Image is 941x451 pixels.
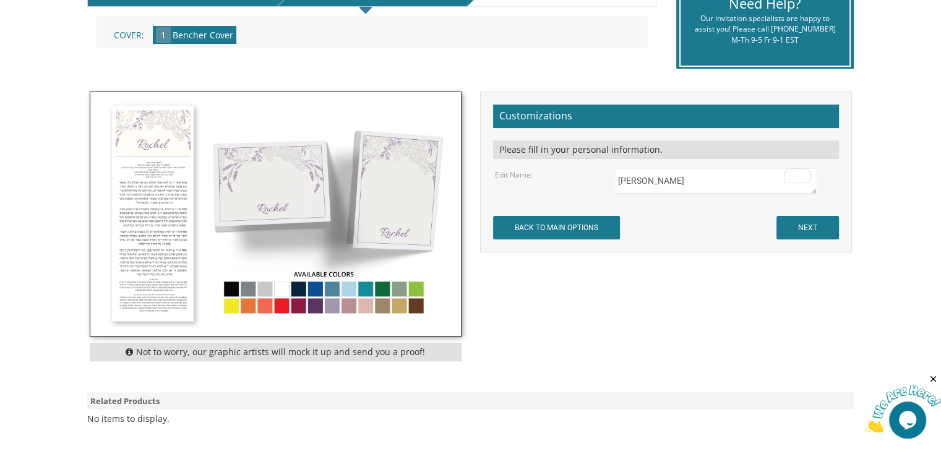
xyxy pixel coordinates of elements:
div: Please fill in your personal information. [493,140,839,159]
span: Bencher Cover [173,29,233,41]
span: 1 [156,27,171,43]
input: NEXT [776,216,839,239]
h2: Customizations [493,105,839,128]
img: dc_style25.jpg [90,92,461,336]
textarea: To enrich screen reader interactions, please activate Accessibility in Grammarly extension settings [615,168,816,194]
input: BACK TO MAIN OPTIONS [493,216,620,239]
label: Edit Name: [495,170,533,180]
div: Not to worry, our graphic artists will mock it up and send you a proof! [90,343,462,361]
span: Cover: [114,29,144,41]
div: Our invitation specialists are happy to assist you! Please call [PHONE_NUMBER] M-Th 9-5 Fr 9-1 EST [690,13,840,45]
div: Related Products [87,392,854,410]
div: No items to display. [87,413,170,425]
iframe: chat widget [864,374,941,432]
